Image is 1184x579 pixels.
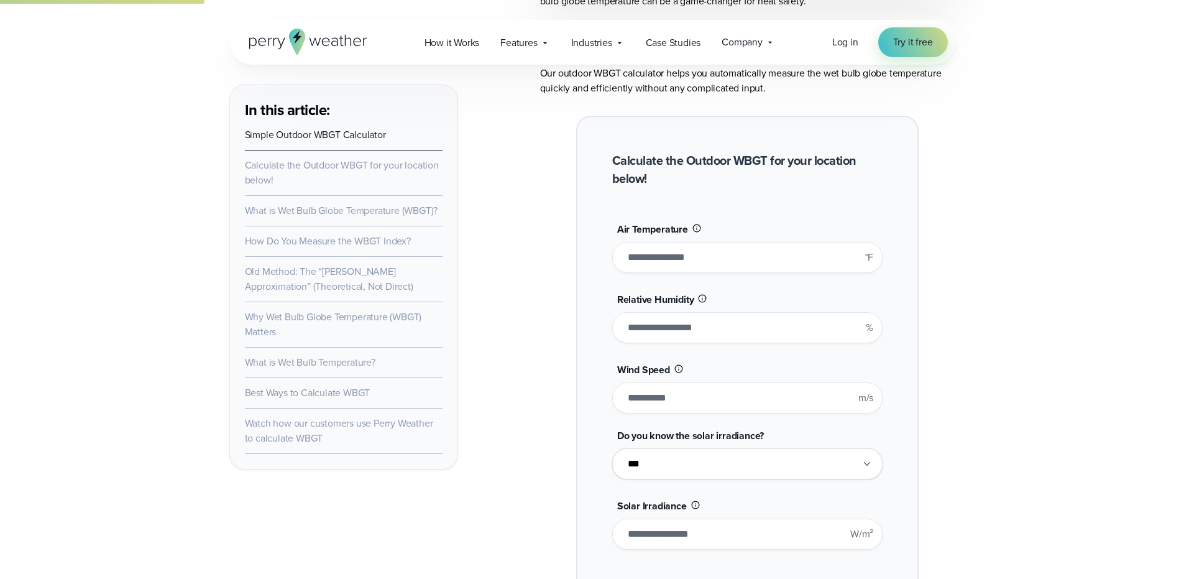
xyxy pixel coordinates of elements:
span: Wind Speed [617,363,670,377]
span: Features [500,35,537,50]
span: Company [722,35,763,50]
span: Solar Irradiance [617,499,687,513]
p: Our outdoor WBGT calculator helps you automatically measure the wet bulb globe temperature quickl... [540,66,955,96]
a: How Do You Measure the WBGT Index? [245,234,411,248]
a: Simple Outdoor WBGT Calculator [245,127,386,142]
a: Case Studies [635,30,712,55]
span: Industries [571,35,612,50]
a: How it Works [414,30,490,55]
a: Try it free [878,27,948,57]
span: Relative Humidity [617,292,694,307]
a: What is Wet Bulb Globe Temperature (WBGT)? [245,203,438,218]
a: What is Wet Bulb Temperature? [245,355,375,369]
span: How it Works [424,35,480,50]
span: Case Studies [646,35,701,50]
a: Watch how our customers use Perry Weather to calculate WBGT [245,416,433,445]
h2: Calculate the Outdoor WBGT for your location below! [612,152,883,188]
span: Do you know the solar irradiance? [617,428,764,443]
a: Best Ways to Calculate WBGT [245,386,370,400]
span: Log in [832,35,858,49]
a: Why Wet Bulb Globe Temperature (WBGT) Matters [245,310,422,339]
a: Calculate the Outdoor WBGT for your location below! [245,158,439,187]
h3: In this article: [245,100,443,120]
span: Air Temperature [617,222,688,236]
a: Old Method: The “[PERSON_NAME] Approximation” (Theoretical, Not Direct) [245,264,413,294]
a: Log in [832,35,858,50]
span: Try it free [893,35,933,50]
